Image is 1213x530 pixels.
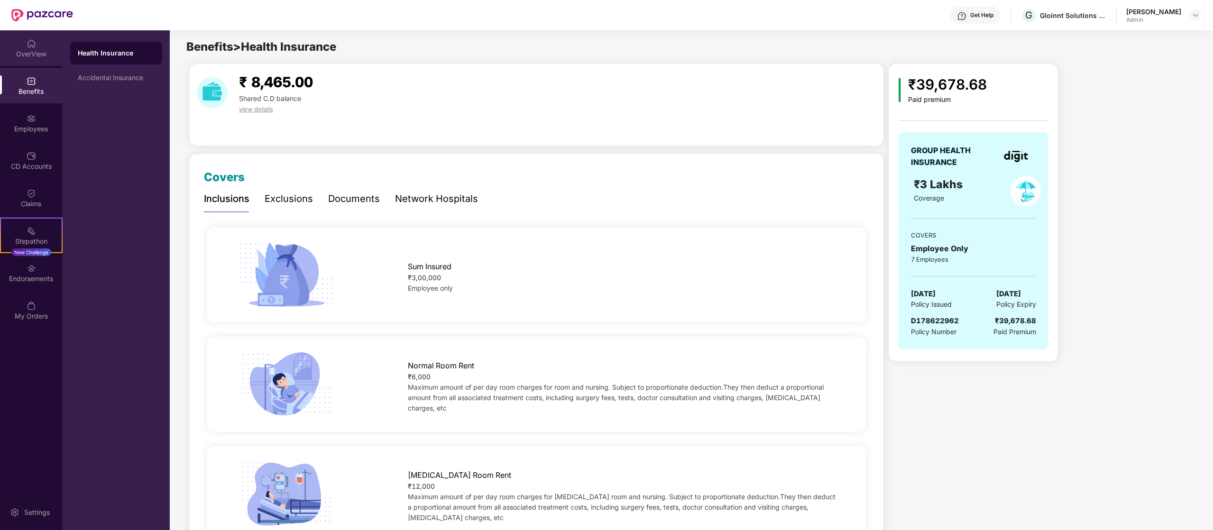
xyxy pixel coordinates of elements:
img: svg+xml;base64,PHN2ZyBpZD0iU2V0dGluZy0yMHgyMCIgeG1sbnM9Imh0dHA6Ly93d3cudzMub3JnLzIwMDAvc3ZnIiB3aW... [10,508,19,517]
img: svg+xml;base64,PHN2ZyBpZD0iSG9tZSIgeG1sbnM9Imh0dHA6Ly93d3cudzMub3JnLzIwMDAvc3ZnIiB3aWR0aD0iMjAiIG... [27,39,36,48]
div: Admin [1127,16,1182,24]
div: Documents [328,192,380,206]
div: ₹12,000 [408,481,837,492]
span: Covers [204,170,245,184]
img: icon [235,239,338,311]
div: Stepathon [1,237,62,246]
div: Paid premium [909,96,987,104]
span: Maximum amount of per day room charges for room and nursing. Subject to proportionate deduction.T... [408,383,824,412]
span: ₹ 8,465.00 [239,73,313,91]
img: svg+xml;base64,PHN2ZyBpZD0iQmVuZWZpdHMiIHhtbG5zPSJodHRwOi8vd3d3LnczLm9yZy8yMDAwL3N2ZyIgd2lkdGg9Ij... [27,76,36,86]
span: Employee only [408,284,453,292]
span: Coverage [914,194,944,202]
div: Health Insurance [78,48,155,58]
img: icon [235,458,338,530]
div: Settings [21,508,53,517]
span: [DATE] [996,288,1021,300]
span: view details [239,105,273,113]
img: svg+xml;base64,PHN2ZyBpZD0iQ2xhaW0iIHhtbG5zPSJodHRwOi8vd3d3LnczLm9yZy8yMDAwL3N2ZyIgd2lkdGg9IjIwIi... [27,189,36,198]
div: Network Hospitals [395,192,478,206]
span: [MEDICAL_DATA] Room Rent [408,469,511,481]
div: Employee Only [911,243,1036,255]
div: Gloinnt Solutions Private Limited [1040,11,1107,20]
img: svg+xml;base64,PHN2ZyBpZD0iSGVscC0zMngzMiIgeG1sbnM9Imh0dHA6Ly93d3cudzMub3JnLzIwMDAvc3ZnIiB3aWR0aD... [957,11,967,21]
img: policyIcon [1011,176,1041,207]
span: Maximum amount of per day room charges for [MEDICAL_DATA] room and nursing. Subject to proportion... [408,493,836,521]
img: download [197,77,228,108]
span: Policy Issued [911,299,952,310]
img: svg+xml;base64,PHN2ZyBpZD0iTXlfT3JkZXJzIiBkYXRhLW5hbWU9Ik15IE9yZGVycyIgeG1sbnM9Imh0dHA6Ly93d3cudz... [27,301,36,311]
div: Exclusions [265,192,313,206]
div: ₹3,00,000 [408,273,837,283]
img: icon [899,78,901,102]
span: Benefits > Health Insurance [186,40,336,54]
span: Paid Premium [993,327,1036,337]
span: Sum Insured [408,261,451,273]
span: G [1026,9,1033,21]
div: 7 Employees [911,255,1036,264]
span: ₹3 Lakhs [914,178,965,191]
img: New Pazcare Logo [11,9,73,21]
span: Policy Expiry [996,299,1036,310]
img: svg+xml;base64,PHN2ZyBpZD0iQ0RfQWNjb3VudHMiIGRhdGEtbmFtZT0iQ0QgQWNjb3VudHMiIHhtbG5zPSJodHRwOi8vd3... [27,151,36,161]
div: Accidental Insurance [78,74,155,82]
span: Normal Room Rent [408,360,474,372]
div: Inclusions [204,192,249,206]
div: Get Help [971,11,994,19]
div: ₹39,678.68 [995,315,1036,327]
span: [DATE] [911,288,936,300]
div: New Challenge [11,248,51,256]
img: svg+xml;base64,PHN2ZyBpZD0iRHJvcGRvd24tMzJ4MzIiIHhtbG5zPSJodHRwOi8vd3d3LnczLm9yZy8yMDAwL3N2ZyIgd2... [1192,11,1200,19]
div: GROUP HEALTH INSURANCE [911,145,994,168]
img: svg+xml;base64,PHN2ZyBpZD0iRW1wbG95ZWVzIiB4bWxucz0iaHR0cDovL3d3dy53My5vcmcvMjAwMC9zdmciIHdpZHRoPS... [27,114,36,123]
img: svg+xml;base64,PHN2ZyB4bWxucz0iaHR0cDovL3d3dy53My5vcmcvMjAwMC9zdmciIHdpZHRoPSIyMSIgaGVpZ2h0PSIyMC... [27,226,36,236]
div: COVERS [911,230,1036,240]
div: [PERSON_NAME] [1127,7,1182,16]
span: D178622962 [911,316,959,325]
img: svg+xml;base64,PHN2ZyBpZD0iRW5kb3JzZW1lbnRzIiB4bWxucz0iaHR0cDovL3d3dy53My5vcmcvMjAwMC9zdmciIHdpZH... [27,264,36,273]
span: Shared C.D balance [239,94,301,102]
span: Policy Number [911,328,956,336]
div: ₹6,000 [408,372,837,382]
img: icon [235,348,338,420]
img: insurerLogo [1004,150,1028,162]
div: ₹39,678.68 [909,73,987,96]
